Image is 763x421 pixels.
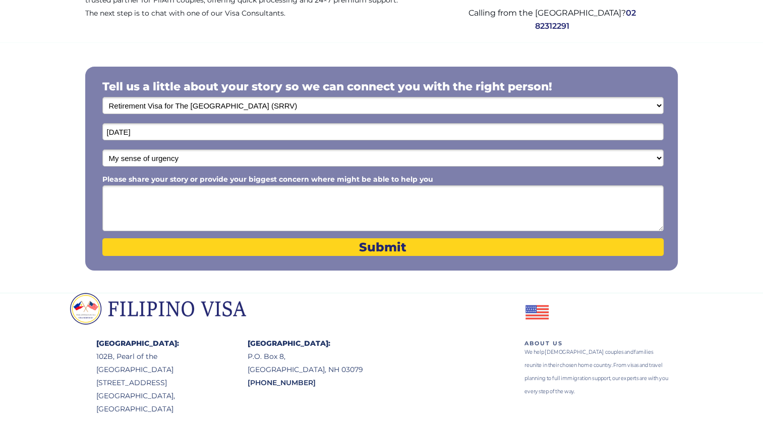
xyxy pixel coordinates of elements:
[102,80,552,93] span: Tell us a little about your story so we can connect you with the right person!
[102,123,664,140] input: Date of Birth (mm/dd/yyyy)
[524,340,563,347] span: ABOUT US
[102,175,433,184] span: Please share your story or provide your biggest concern where might be able to help you
[248,352,363,374] span: P.O. Box 8, [GEOGRAPHIC_DATA], NH 03079
[248,339,330,348] span: [GEOGRAPHIC_DATA]:
[102,240,664,254] span: Submit
[102,238,664,256] button: Submit
[96,339,179,348] span: [GEOGRAPHIC_DATA]:
[96,352,175,413] span: 102B, Pearl of the [GEOGRAPHIC_DATA] [STREET_ADDRESS] [GEOGRAPHIC_DATA], [GEOGRAPHIC_DATA]
[524,348,668,395] span: We help [DEMOGRAPHIC_DATA] couples and families reunite in their chosen home country. From visas ...
[468,8,626,18] span: Calling from the [GEOGRAPHIC_DATA]?
[248,378,316,387] span: [PHONE_NUMBER]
